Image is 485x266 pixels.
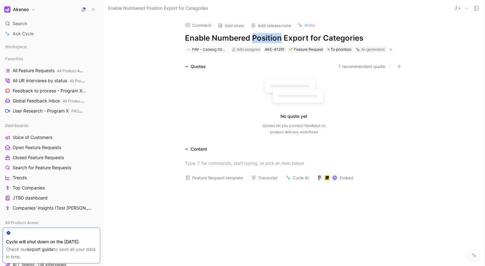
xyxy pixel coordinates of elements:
span: Global Feedback Inbox [13,98,85,104]
h1: Enable Numbered Position Export for Categories [185,33,403,43]
span: All Product Areas [5,219,38,226]
button: Transcript [248,173,280,182]
span: Companies' insights (Test [PERSON_NAME]) [13,205,92,211]
button: Write [295,21,318,30]
div: AI-generated [361,46,384,53]
a: Global Feedback InboxAll Product Areas [3,96,100,106]
span: Dashboards [5,122,28,129]
span: All Product Areas [70,78,100,83]
a: All Feature RequestsAll Product Areas [3,66,100,75]
div: DashboardsVoice of CustomersOpen Feature RequestsClosed Feature RequestsSearch for Feature Reques... [3,121,100,213]
button: Embed [314,173,356,182]
a: Feedback to process - Program XPROGRAM X [3,86,100,95]
img: Akeneo [4,6,10,13]
span: All Product Areas [57,68,87,73]
a: User Research - Program XPROGRAM X [3,106,100,116]
a: Closed Feature Requests [3,153,100,162]
div: Workspace [3,42,100,51]
span: Trends [13,175,27,181]
div: All Product Areas [3,218,100,227]
span: Search for Feature Requests [13,165,71,171]
span: Search [13,20,27,27]
span: Feedback to process - Program X [13,88,87,94]
button: Add release note [248,21,294,30]
button: 1 recommended quote [338,63,385,70]
div: No quote yet [280,113,307,120]
a: Voice of Customers [3,133,100,142]
a: All UR interviews by statusAll Product Areas [3,76,100,85]
div: 🌱Feature Request [288,46,324,53]
div: Quotes let you connect feedback to product delivery workflows [263,123,326,135]
div: To prioritize [326,46,353,53]
a: Trends [3,173,100,182]
div: Dashboards [3,121,100,130]
div: Feature Request [289,46,323,53]
span: Top Companies [13,185,45,191]
span: Write [304,22,315,28]
span: User Research - Program X [13,108,85,114]
a: JTBD dashboard [3,193,100,203]
div: Content [191,145,207,153]
div: AKE-41291 [265,46,285,53]
div: PIM - Catalog Structure [192,46,227,53]
span: Open Feature Requests [13,144,61,151]
button: Add cover [215,21,247,30]
span: JTBD dashboard [13,195,48,201]
a: Open Feature Requests [3,143,100,152]
div: Cycle will shut down on the [DATE]. [6,238,97,246]
div: Check our to save all your data in time. [6,246,97,261]
span: Voice of Customers [13,134,52,141]
a: Top Companies [3,183,100,193]
button: Feature Request template [182,173,246,182]
button: Comment [182,21,214,30]
h1: Akeneo [13,7,29,12]
a: Ask Cycle [3,29,100,38]
a: Search for Feature Requests [3,163,100,172]
button: AkeneoAkeneo [3,5,37,14]
span: Workspace [5,43,27,50]
a: Companies' insights (Test [PERSON_NAME]) [3,203,100,213]
div: Favorites [3,54,100,63]
div: Content [182,145,210,153]
div: Quotes [191,63,206,70]
span: All Product Areas [63,99,93,103]
span: Ask Cycle [13,30,34,38]
div: Search [3,19,100,28]
span: Closed Feature Requests [13,154,64,161]
span: To prioritize [331,46,351,53]
span: Favorites [5,55,23,62]
a: export guide [27,246,54,252]
span: All UR interviews by status [13,78,86,84]
span: PROGRAM X [71,109,94,113]
button: Cycle AI [283,173,312,182]
span: Enable Numbered Position Export for Categories [108,4,208,12]
div: Quotes [182,63,208,70]
img: 🌱 [289,48,293,51]
span: Add assignee [237,47,260,52]
span: All Feature Requests [13,67,84,74]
